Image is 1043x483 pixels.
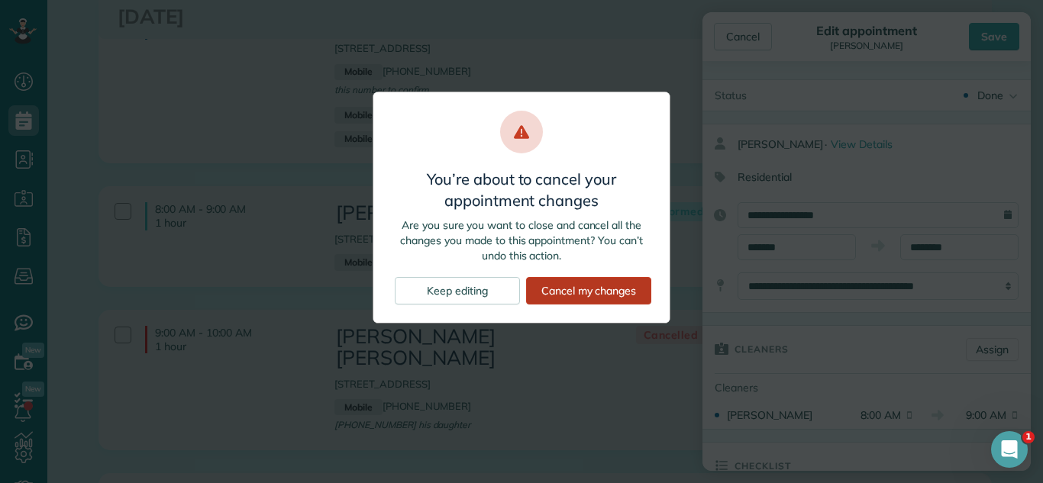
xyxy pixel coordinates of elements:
[395,277,520,304] div: Keep editing
[392,217,651,263] p: Are you sure you want to close and cancel all the changes you made to this appointment? You can’t...
[526,277,651,304] div: Cancel my changes
[1022,431,1035,443] span: 1
[991,431,1028,468] iframe: Intercom live chat
[392,169,651,211] h3: You’re about to cancel your appointment changes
